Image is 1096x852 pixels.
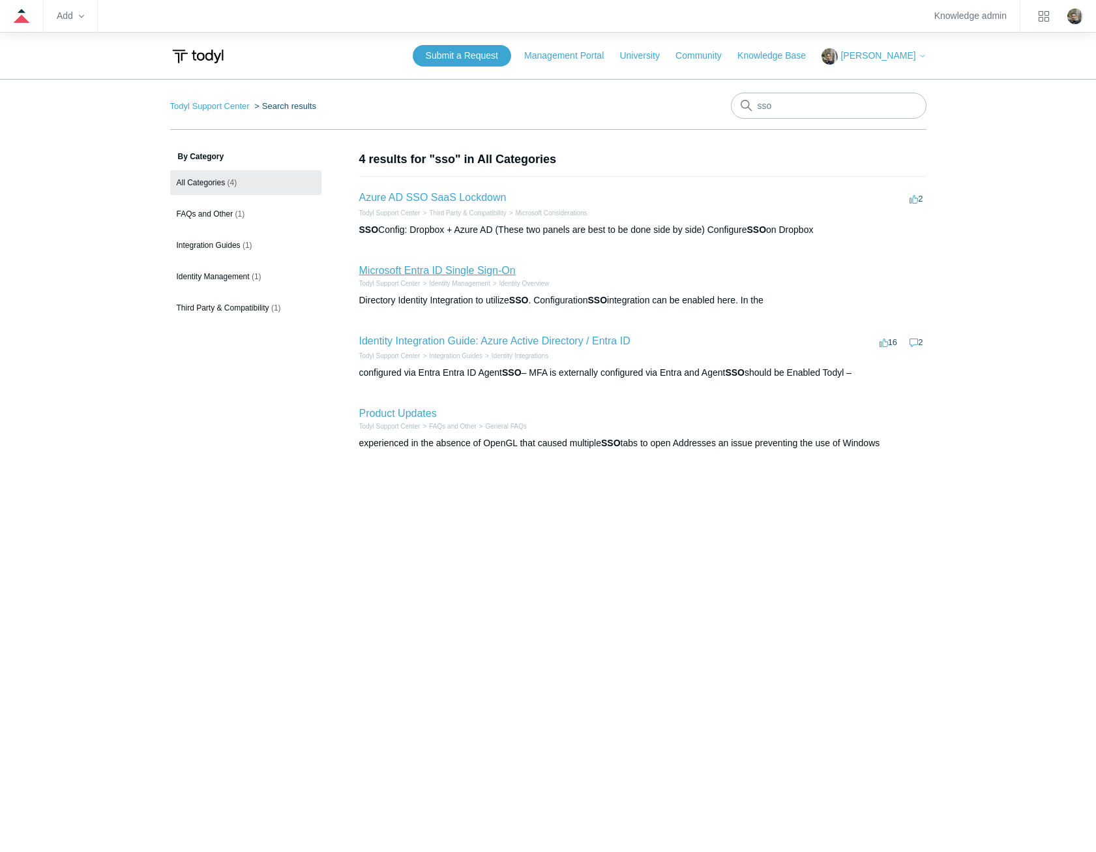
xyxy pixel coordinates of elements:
em: SSO [601,438,621,448]
a: Todyl Support Center [359,352,421,359]
div: configured via Entra Entra ID Agent – MFA is externally configured via Entra and Agent should be ... [359,366,926,380]
a: Management Portal [524,49,617,63]
li: General FAQs [477,421,527,431]
li: Third Party & Compatibility [420,208,506,218]
span: (1) [271,303,281,312]
div: experienced in the absence of OpenGL that caused multiple tabs to open Addresses an issue prevent... [359,436,926,450]
a: Identity Management (1) [170,264,321,289]
span: (1) [235,209,245,219]
em: SSO [509,295,529,305]
li: Search results [252,101,316,111]
span: 2 [910,337,923,347]
span: Integration Guides [177,241,241,250]
div: Config: Dropbox + Azure AD (These two panels are best to be done side by side) Configure on Dropbox [359,223,926,237]
li: FAQs and Other [420,421,476,431]
li: Todyl Support Center [359,421,421,431]
li: Todyl Support Center [170,101,252,111]
a: All Categories (4) [170,170,321,195]
span: [PERSON_NAME] [840,50,915,61]
li: Microsoft Considerations [507,208,587,218]
button: [PERSON_NAME] [822,48,926,65]
a: Azure AD SSO SaaS Lockdown [359,192,507,203]
li: Identity Management [420,279,490,288]
span: Identity Management [177,272,250,281]
a: Third Party & Compatibility [429,209,506,217]
a: General FAQs [485,423,526,430]
li: Todyl Support Center [359,279,421,288]
a: Identity Management [429,280,490,287]
img: Todyl Support Center Help Center home page [170,44,226,68]
a: Knowledge Base [737,49,819,63]
a: Community [675,49,735,63]
span: (1) [252,272,261,281]
span: 2 [910,194,923,204]
li: Integration Guides [420,351,482,361]
a: Identity Overview [499,280,550,287]
a: Todyl Support Center [359,209,421,217]
a: Microsoft Considerations [516,209,587,217]
em: SSO [587,295,607,305]
li: Identity Overview [490,279,550,288]
a: University [619,49,672,63]
a: Integration Guides (1) [170,233,321,258]
a: Todyl Support Center [359,280,421,287]
span: All Categories [177,178,226,187]
a: Submit a Request [413,45,511,67]
a: Identity Integrations [492,352,548,359]
li: Todyl Support Center [359,208,421,218]
a: Todyl Support Center [359,423,421,430]
zd-hc-trigger: Add [57,12,84,20]
a: Todyl Support Center [170,101,250,111]
img: user avatar [1067,8,1083,24]
a: Third Party & Compatibility (1) [170,296,321,320]
a: FAQs and Other [429,423,476,430]
h1: 4 results for "sso" in All Categories [359,151,926,168]
em: SSO [747,224,766,235]
a: Microsoft Entra ID Single Sign-On [359,265,516,276]
li: Todyl Support Center [359,351,421,361]
em: SSO [725,367,745,378]
span: FAQs and Other [177,209,233,219]
input: Search [731,93,926,119]
zd-hc-trigger: Click your profile icon to open the profile menu [1067,8,1083,24]
h3: By Category [170,151,321,162]
span: (1) [243,241,252,250]
li: Identity Integrations [482,351,548,361]
em: SSO [359,224,379,235]
em: SSO [502,367,522,378]
div: Directory Identity Integration to utilize . Configuration integration can be enabled here. In the [359,294,926,307]
span: 16 [880,337,897,347]
span: Third Party & Compatibility [177,303,269,312]
a: Knowledge admin [934,12,1007,20]
a: Integration Guides [429,352,482,359]
a: Product Updates [359,408,437,419]
span: (4) [228,178,237,187]
a: Identity Integration Guide: Azure Active Directory / Entra ID [359,335,630,346]
a: FAQs and Other (1) [170,202,321,226]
